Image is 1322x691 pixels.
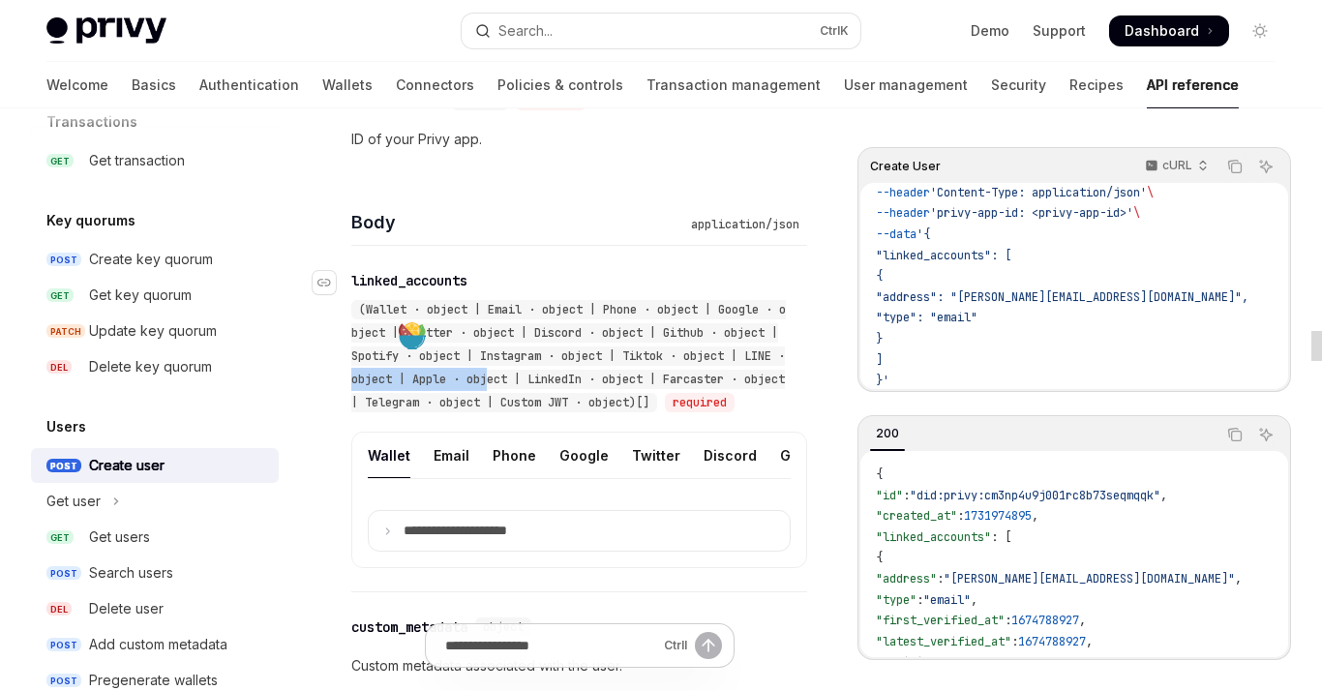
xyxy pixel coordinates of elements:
[876,550,883,565] span: {
[1005,613,1011,628] span: :
[876,331,883,346] span: }
[89,355,212,378] div: Delete key quorum
[957,508,964,524] span: :
[683,215,807,234] div: application/json
[89,597,164,620] div: Delete user
[396,62,474,108] a: Connectors
[313,263,351,302] a: Navigate to header
[89,561,173,585] div: Search users
[876,488,903,503] span: "id"
[910,488,1160,503] span: "did:privy:cm3np4u9j001rc8b73seqmqqk"
[89,526,150,549] div: Get users
[46,459,81,473] span: POST
[876,571,937,586] span: "address"
[46,530,74,545] span: GET
[351,128,807,151] p: ID of your Privy app.
[1011,613,1079,628] span: 1674788927
[31,349,279,384] a: DELDelete key quorum
[31,143,279,178] a: GETGet transaction
[876,508,957,524] span: "created_at"
[31,520,279,555] a: GETGet users
[445,624,656,667] input: Ask a question...
[1134,150,1217,183] button: cURL
[46,360,72,375] span: DEL
[31,591,279,626] a: DELDelete user
[695,632,722,659] button: Send message
[1222,422,1247,447] button: Copy the contents from the code block
[493,433,536,478] div: Phone
[31,448,279,483] a: POSTCreate user
[1253,154,1278,179] button: Ask AI
[844,62,968,108] a: User management
[46,674,81,688] span: POST
[132,62,176,108] a: Basics
[89,284,192,307] div: Get key quorum
[646,62,821,108] a: Transaction management
[1018,634,1086,649] span: 1674788927
[46,490,101,513] div: Get user
[46,415,86,438] h5: Users
[870,159,941,174] span: Create User
[368,433,410,478] div: Wallet
[876,592,916,608] span: "type"
[665,393,735,412] div: required
[351,271,467,290] div: linked_accounts
[870,422,905,445] div: 200
[46,324,85,339] span: PATCH
[876,654,964,670] span: "verified_at"
[462,14,861,48] button: Open search
[46,288,74,303] span: GET
[991,62,1046,108] a: Security
[1033,21,1086,41] a: Support
[876,185,930,200] span: --header
[916,592,923,608] span: :
[930,185,1147,200] span: 'Content-Type: application/json'
[876,310,977,325] span: "type": "email"
[1086,634,1093,649] span: ,
[351,302,786,410] span: (Wallet · object | Email · object | Phone · object | Google · object | Twitter · object | Discord...
[1125,21,1199,41] span: Dashboard
[351,209,683,235] h4: Body
[876,613,1005,628] span: "first_verified_at"
[964,508,1032,524] span: 1731974895
[1147,185,1154,200] span: \
[31,627,279,662] a: POSTAdd custom metadata
[199,62,299,108] a: Authentication
[903,488,910,503] span: :
[497,62,623,108] a: Policies & controls
[876,248,1011,263] span: "linked_accounts": [
[89,454,165,477] div: Create user
[46,566,81,581] span: POST
[876,226,916,242] span: --data
[498,19,553,43] div: Search...
[1160,488,1167,503] span: ,
[991,529,1011,545] span: : [
[971,592,977,608] span: ,
[876,205,930,221] span: --header
[46,62,108,108] a: Welcome
[704,433,757,478] div: Discord
[876,289,1248,305] span: "address": "[PERSON_NAME][EMAIL_ADDRESS][DOMAIN_NAME]",
[31,242,279,277] a: POSTCreate key quorum
[971,21,1009,41] a: Demo
[1235,571,1242,586] span: ,
[1147,62,1239,108] a: API reference
[89,248,213,271] div: Create key quorum
[876,352,883,368] span: ]
[1133,205,1140,221] span: \
[559,433,609,478] div: Google
[1253,422,1278,447] button: Ask AI
[89,633,227,656] div: Add custom metadata
[31,314,279,348] a: PATCHUpdate key quorum
[930,205,1133,221] span: 'privy-app-id: <privy-app-id>'
[937,571,944,586] span: :
[46,253,81,267] span: POST
[1011,634,1018,649] span: :
[1109,15,1229,46] a: Dashboard
[46,154,74,168] span: GET
[31,278,279,313] a: GETGet key quorum
[46,638,81,652] span: POST
[46,17,166,45] img: light logo
[434,433,469,478] div: Email
[876,466,883,482] span: {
